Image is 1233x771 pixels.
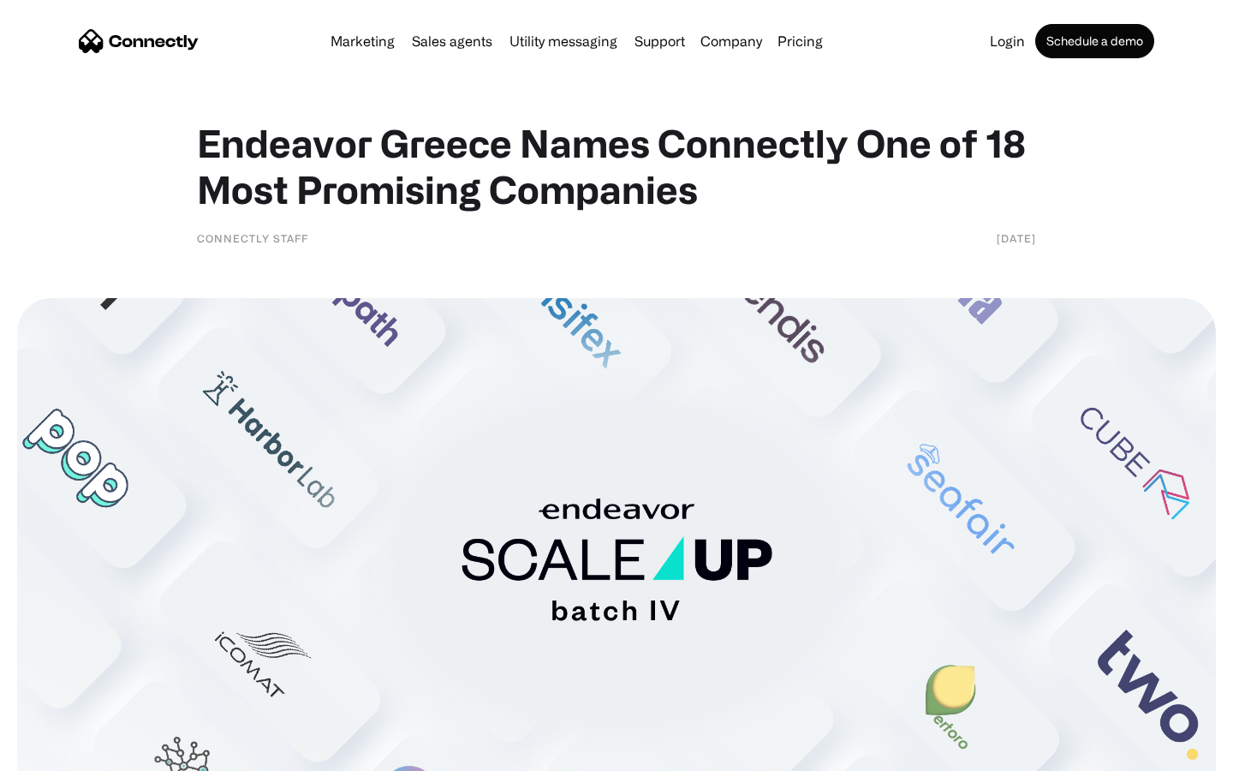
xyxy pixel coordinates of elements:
[997,230,1036,247] div: [DATE]
[405,34,499,48] a: Sales agents
[197,120,1036,212] h1: Endeavor Greece Names Connectly One of 18 Most Promising Companies
[17,741,103,765] aside: Language selected: English
[983,34,1032,48] a: Login
[34,741,103,765] ul: Language list
[324,34,402,48] a: Marketing
[700,29,762,53] div: Company
[197,230,308,247] div: Connectly Staff
[771,34,830,48] a: Pricing
[1035,24,1154,58] a: Schedule a demo
[503,34,624,48] a: Utility messaging
[628,34,692,48] a: Support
